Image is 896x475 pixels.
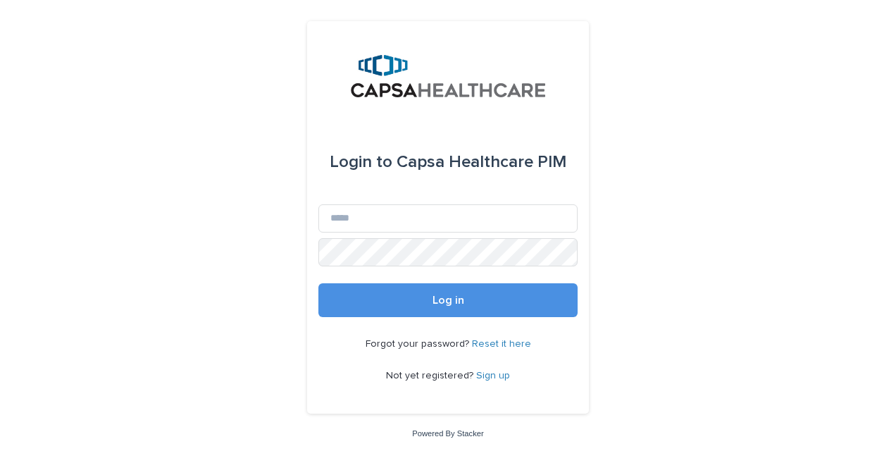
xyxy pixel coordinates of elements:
a: Sign up [476,371,510,381]
a: Reset it here [472,339,531,349]
span: Log in [433,295,464,306]
img: B5p4sRfuTuC72oLToeu7 [351,55,546,97]
a: Powered By Stacker [412,429,483,438]
button: Log in [318,283,578,317]
span: Login to [330,154,392,171]
span: Not yet registered? [386,371,476,381]
span: Forgot your password? [366,339,472,349]
div: Capsa Healthcare PIM [330,142,566,182]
